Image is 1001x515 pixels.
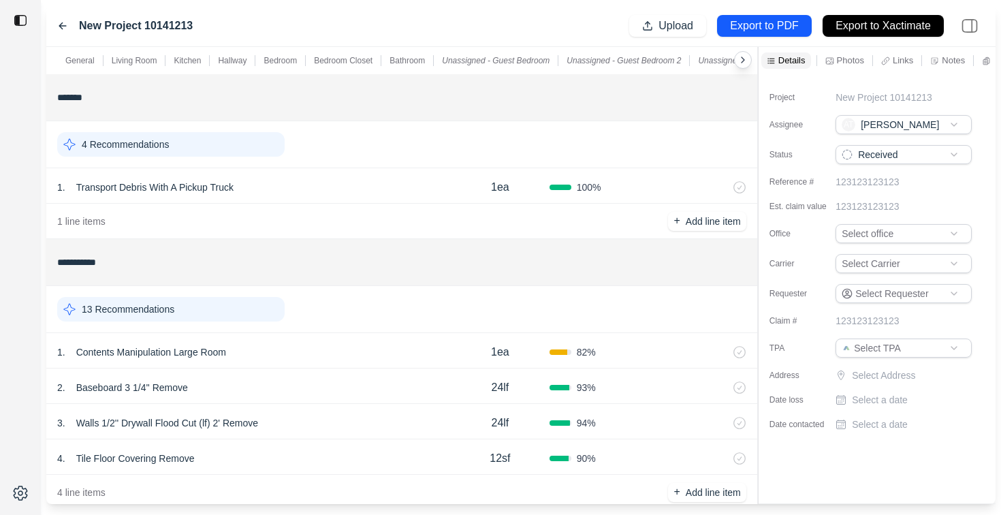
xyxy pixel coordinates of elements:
p: 123123123123 [836,314,899,328]
p: Bedroom [264,55,297,66]
p: Export to PDF [730,18,798,34]
p: Select a date [852,418,908,431]
p: Select Address [852,369,974,382]
label: Address [769,370,838,381]
p: Export to Xactimate [836,18,931,34]
p: + [673,484,680,500]
p: Kitchen [174,55,201,66]
p: Bathroom [390,55,425,66]
p: 13 Recommendations [82,302,174,316]
label: Date loss [769,394,838,405]
label: TPA [769,343,838,354]
p: Walls 1/2'' Drywall Flood Cut (lf) 2' Remove [71,413,264,433]
button: +Add line item [668,483,746,502]
button: Export to PDF [717,15,812,37]
label: Assignee [769,119,838,130]
p: 1 line items [57,215,106,228]
p: Add line item [686,215,741,228]
label: Claim # [769,315,838,326]
p: Unassigned - Guest Bathroom [698,55,808,66]
label: Carrier [769,258,838,269]
label: Office [769,228,838,239]
p: Photos [837,54,864,66]
label: New Project 10141213 [79,18,193,34]
p: Bedroom Closet [314,55,372,66]
p: Notes [942,54,965,66]
p: Add line item [686,486,741,499]
img: toggle sidebar [14,14,27,27]
p: 4 Recommendations [82,138,169,151]
label: Status [769,149,838,160]
label: Reference # [769,176,838,187]
p: Unassigned - Guest Bedroom [442,55,550,66]
p: Hallway [218,55,247,66]
label: Project [769,92,838,103]
p: 123123123123 [836,175,899,189]
label: Est. claim value [769,201,838,212]
p: 1ea [491,179,509,196]
p: Tile Floor Covering Remove [71,449,200,468]
p: Baseboard 3 1/4'' Remove [71,378,193,397]
p: Upload [658,18,693,34]
p: General [65,55,95,66]
span: 90 % [577,452,596,465]
button: Upload [629,15,706,37]
p: + [673,213,680,229]
p: 123123123123 [836,200,899,213]
p: 1ea [491,344,509,360]
p: 24lf [492,379,509,396]
p: Transport Debris With A Pickup Truck [71,178,239,197]
button: Export to Xactimate [823,15,944,37]
label: Date contacted [769,419,838,430]
p: Links [893,54,913,66]
p: Contents Manipulation Large Room [71,343,232,362]
p: 24lf [492,415,509,431]
p: Living Room [112,55,157,66]
button: +Add line item [668,212,746,231]
img: right-panel.svg [955,11,985,41]
p: 12sf [490,450,510,467]
p: New Project 10141213 [836,91,932,104]
p: 4 . [57,452,65,465]
p: 1 . [57,345,65,359]
p: 3 . [57,416,65,430]
p: 4 line items [57,486,106,499]
p: 2 . [57,381,65,394]
p: 1 . [57,181,65,194]
p: Unassigned - Guest Bedroom 2 [567,55,681,66]
span: 100 % [577,181,601,194]
span: 94 % [577,416,596,430]
span: 82 % [577,345,596,359]
p: Details [778,54,806,66]
p: Select a date [852,393,908,407]
span: 93 % [577,381,596,394]
label: Requester [769,288,838,299]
